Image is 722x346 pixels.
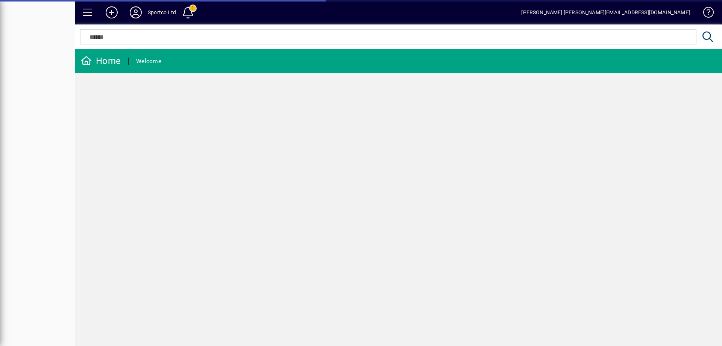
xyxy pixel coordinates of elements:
button: Profile [124,6,148,19]
div: Sportco Ltd [148,6,176,18]
div: Welcome [136,55,161,67]
div: Home [81,55,121,67]
a: Knowledge Base [698,2,713,26]
button: Add [100,6,124,19]
div: [PERSON_NAME] [PERSON_NAME][EMAIL_ADDRESS][DOMAIN_NAME] [521,6,690,18]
